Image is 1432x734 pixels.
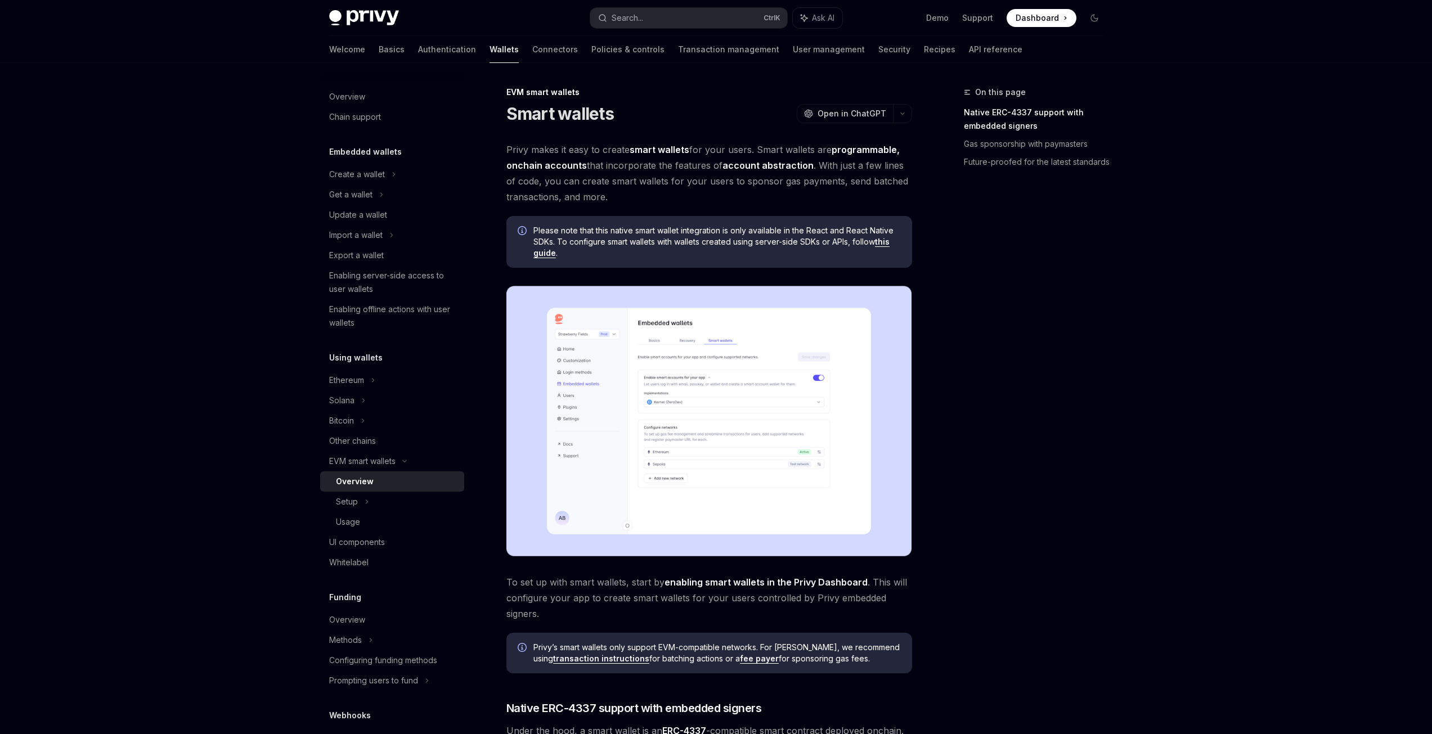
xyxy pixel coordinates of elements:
a: Dashboard [1007,9,1076,27]
div: Enabling offline actions with user wallets [329,303,457,330]
a: Transaction management [678,36,779,63]
a: Enabling offline actions with user wallets [320,299,464,333]
a: Policies & controls [591,36,665,63]
div: Ethereum [329,373,364,387]
a: Wallets [490,36,519,63]
div: Methods [329,633,362,647]
h5: Embedded wallets [329,145,402,159]
div: EVM smart wallets [506,87,912,98]
div: Other chains [329,434,376,448]
a: Recipes [924,36,955,63]
a: Usage [320,512,464,532]
a: Chain support [320,107,464,127]
img: Sample enable smart wallets [506,286,912,556]
a: Other chains [320,431,464,451]
a: Future-proofed for the latest standards [964,153,1112,171]
a: Authentication [418,36,476,63]
img: dark logo [329,10,399,26]
span: Native ERC-4337 support with embedded signers [506,700,762,716]
button: Ask AI [793,8,842,28]
div: Get a wallet [329,188,372,201]
div: EVM smart wallets [329,454,396,468]
div: Overview [336,475,374,488]
span: Ask AI [812,12,834,24]
a: UI components [320,532,464,552]
a: Overview [320,471,464,492]
div: Search... [612,11,643,25]
a: enabling smart wallets in the Privy Dashboard [665,577,868,588]
div: Export a wallet [329,249,384,262]
span: Privy’s smart wallets only support EVM-compatible networks. For [PERSON_NAME], we recommend using... [533,642,901,664]
a: fee payer [740,654,779,664]
h5: Funding [329,591,361,604]
span: Open in ChatGPT [818,108,886,119]
span: On this page [975,85,1026,99]
button: Search...CtrlK [590,8,787,28]
a: Demo [926,12,949,24]
div: Configuring funding methods [329,654,437,667]
span: Please note that this native smart wallet integration is only available in the React and React Na... [533,225,901,259]
span: Privy makes it easy to create for your users. Smart wallets are that incorporate the features of ... [506,142,912,205]
div: Update a wallet [329,208,387,222]
span: Ctrl K [764,13,780,22]
a: User management [793,36,865,63]
strong: smart wallets [630,144,689,155]
a: Welcome [329,36,365,63]
a: Security [878,36,910,63]
div: Whitelabel [329,556,369,569]
a: Support [962,12,993,24]
a: Export a wallet [320,245,464,265]
div: Enabling server-side access to user wallets [329,269,457,296]
h1: Smart wallets [506,103,614,124]
div: Overview [329,613,365,627]
div: Overview [329,90,365,103]
a: API reference [969,36,1022,63]
a: Native ERC-4337 support with embedded signers [964,103,1112,135]
div: Prompting users to fund [329,674,418,687]
svg: Info [518,226,529,237]
div: Chain support [329,110,381,124]
a: Whitelabel [320,552,464,573]
h5: Using wallets [329,351,383,364]
div: Bitcoin [329,414,354,427]
a: Connectors [532,36,578,63]
a: Update a wallet [320,205,464,225]
a: Enabling server-side access to user wallets [320,265,464,299]
h5: Webhooks [329,709,371,722]
span: To set up with smart wallets, start by . This will configure your app to create smart wallets for... [506,574,912,622]
a: transaction instructions [553,654,649,664]
button: Open in ChatGPT [797,104,893,123]
div: Import a wallet [329,228,383,242]
a: account abstraction [722,160,814,172]
a: Basics [379,36,405,63]
span: Dashboard [1016,12,1059,24]
button: Toggle dark mode [1085,9,1103,27]
div: Setup [336,495,358,508]
div: Solana [329,394,354,407]
a: Overview [320,610,464,630]
svg: Info [518,643,529,654]
a: Configuring funding methods [320,650,464,670]
div: Usage [336,515,360,529]
a: Gas sponsorship with paymasters [964,135,1112,153]
div: UI components [329,535,385,549]
div: Create a wallet [329,168,385,181]
a: Overview [320,87,464,107]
